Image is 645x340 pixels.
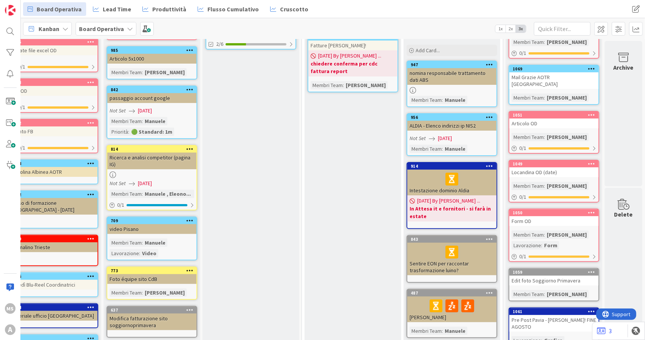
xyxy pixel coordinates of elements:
span: : [541,241,542,250]
span: 0 / 1 [117,201,124,209]
a: Cruscotto [266,2,313,16]
i: Not Set [110,180,126,187]
span: [DATE] By [PERSON_NAME] ... [417,197,480,205]
span: 1x [495,25,506,33]
span: Produttività [152,5,186,14]
div: Manuele [443,327,467,335]
div: 637 [111,307,196,313]
div: 842 [111,87,196,92]
div: 0/1 [107,200,196,210]
div: Archive [614,63,634,72]
div: 773 [111,268,196,273]
div: 1010Giornalino Trieste [8,236,97,252]
span: [DATE] [138,179,152,187]
div: 709 [107,217,196,224]
div: Edit foto Soggiorno Primavera [509,276,599,285]
div: 947nomina responsabile trattamento dati ABS [407,61,497,85]
div: 914 [407,163,497,170]
div: [PERSON_NAME] [545,290,589,298]
span: : [142,239,143,247]
div: 0/1 [509,252,599,261]
span: : [343,81,344,89]
div: 1012Corso di formazione [GEOGRAPHIC_DATA] - [DATE] [8,191,97,215]
span: : [142,289,143,297]
div: 1012 [8,191,97,198]
span: : [544,290,545,298]
div: 1048Fatture [PERSON_NAME]! [308,34,398,50]
a: 843Sentire EON per raccontar trasformazione luino? [407,235,497,283]
span: 2x [506,25,516,33]
div: 0/1 [8,103,97,112]
div: 0/1 [8,62,97,72]
span: : [442,96,443,104]
span: : [544,38,545,46]
b: chiedere conferma per cdc fattura report [311,60,395,75]
div: Lavorazione [512,241,541,250]
div: Evento FB [8,126,97,136]
div: Membri Team [512,94,544,102]
div: 0/1 [8,143,97,153]
a: 637Modifica fatturazione sito soggiornoprimavera [107,306,197,338]
div: 773Foto équipe sito CdB [107,267,196,284]
div: passaggio account google [107,93,196,103]
div: [PERSON_NAME] [344,81,388,89]
div: 1055 [12,39,97,45]
span: : [442,145,443,153]
i: Not Set [410,135,426,142]
span: : [139,249,140,257]
div: Membri Team [512,290,544,298]
a: 1069Mail Grazie AOTR [GEOGRAPHIC_DATA]Membri Team:[PERSON_NAME] [509,65,599,105]
div: Intestazione dominio Aldia [407,170,497,195]
div: 914 [411,164,497,169]
span: : [544,94,545,102]
div: Ricerca e analisi competitor (pagina IG) [107,153,196,169]
div: 1051Articolo OD [509,112,599,128]
div: 1055 [8,39,97,45]
div: 956 [411,115,497,120]
a: Flusso Cumulativo [193,2,263,16]
a: 956ALDIA - Elenco indirizzi ip NIS2Not Set[DATE]Membri Team:Manuele [407,113,497,156]
div: Membri Team [512,231,544,239]
div: Manuele , Eleono... [143,190,193,198]
span: Lead Time [103,5,131,14]
div: 843Sentire EON per raccontar trasformazione luino? [407,236,497,275]
div: 1006 [12,274,97,279]
div: 842 [107,86,196,93]
div: 0/1 [509,143,599,153]
a: 1051Articolo ODMembri Team:[PERSON_NAME]0/1 [509,111,599,154]
img: Visit kanbanzone.com [5,5,15,16]
div: Foto équipe sito CdB [107,274,196,284]
div: 773 [107,267,196,274]
a: 1012Corso di formazione [GEOGRAPHIC_DATA] - [DATE] [8,190,98,229]
div: 985 [111,48,196,53]
span: : [544,182,545,190]
a: 1052Evento FB0/1 [8,119,98,153]
a: Lead Time [88,2,136,16]
div: Membri Team [410,327,442,335]
div: 1051 [513,112,599,118]
div: 1061Pre Post Pavia - [PERSON_NAME]! FINE AGOSTO [509,308,599,332]
div: 1053 [12,80,97,85]
div: 1053 [8,79,97,86]
div: Manuele [143,239,167,247]
div: 1004 [8,304,97,311]
div: Sentire EON per raccontar trasformazione luino? [407,243,497,275]
span: 0 / 1 [519,253,526,260]
div: 637 [107,307,196,313]
div: Cartolina Albinea AOTR [8,167,97,177]
div: Membri Team [410,96,442,104]
div: 1050 [509,209,599,216]
div: [PERSON_NAME] [545,231,589,239]
div: 1004 [12,305,97,310]
div: 487 [411,290,497,296]
span: 0 / 1 [18,103,25,111]
span: Cruscotto [280,5,308,14]
a: 814Ricerca e analisi competitor (pagina IG)Not Set[DATE]Membri Team:Manuele , Eleono...0/1 [107,145,197,211]
div: Articolo OD [509,119,599,128]
div: 487[PERSON_NAME] [407,290,497,322]
div: ALDIA - Elenco indirizzi ip NIS2 [407,121,497,131]
span: 0 / 1 [519,193,526,201]
div: Fatture [PERSON_NAME]! [308,41,398,50]
div: 1044 [8,160,97,167]
a: 947nomina responsabile trattamento dati ABSMembri Team:Manuele [407,61,497,107]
